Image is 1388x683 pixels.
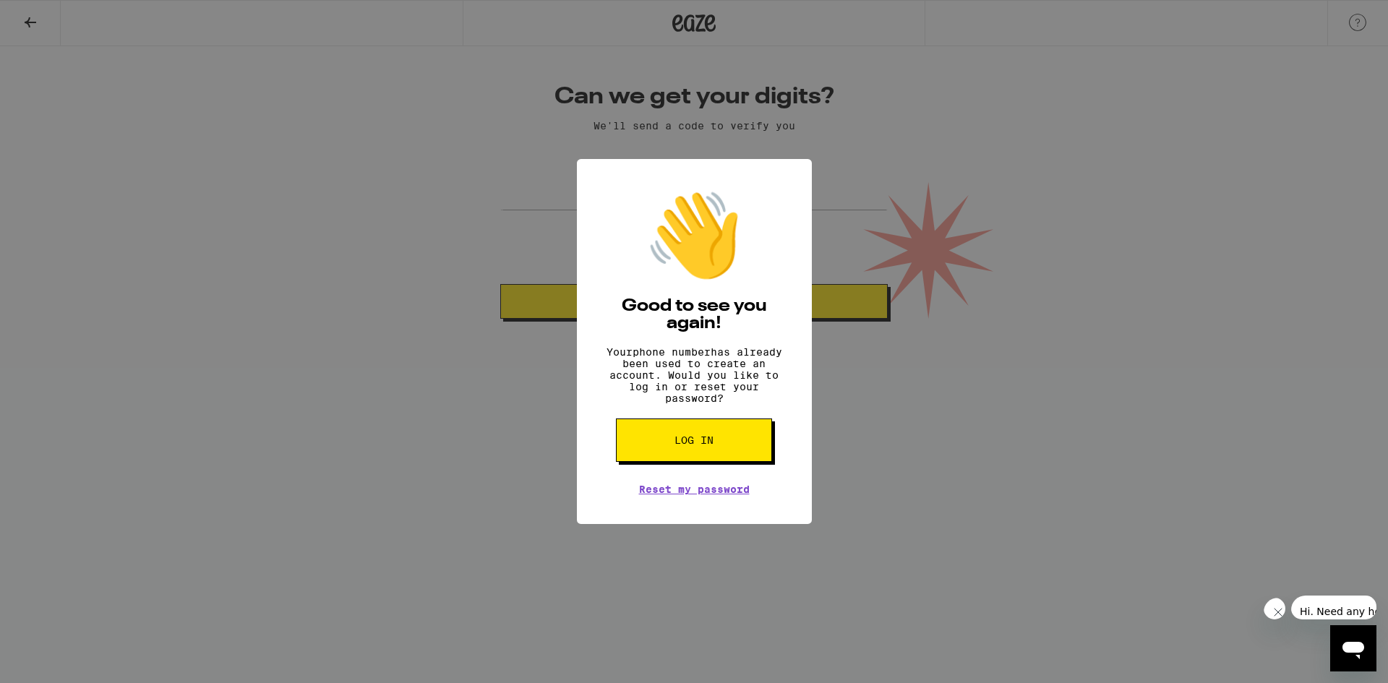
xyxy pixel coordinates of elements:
[674,435,714,445] span: Log in
[1264,598,1285,619] iframe: Close message
[9,10,104,22] span: Hi. Need any help?
[643,188,745,283] div: 👋
[616,418,772,462] button: Log in
[1291,596,1376,619] iframe: Message from company
[1330,625,1376,671] iframe: Button to launch messaging window
[639,484,750,495] a: Reset my password
[599,298,790,332] h2: Good to see you again!
[599,346,790,404] p: Your phone number has already been used to create an account. Would you like to log in or reset y...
